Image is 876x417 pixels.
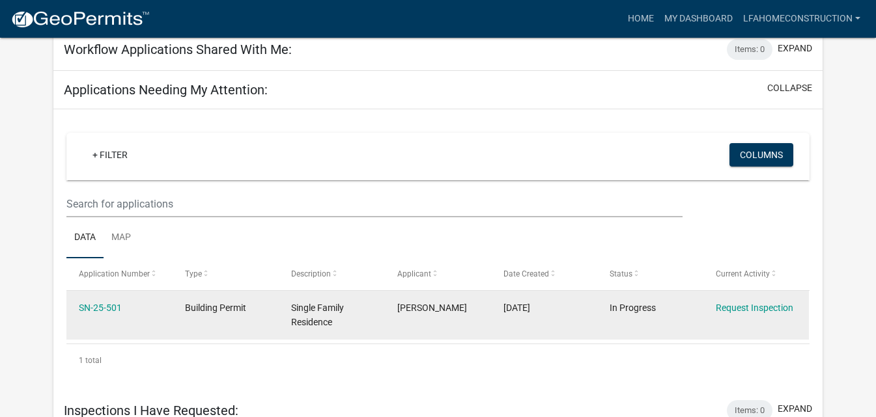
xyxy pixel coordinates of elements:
[491,258,597,289] datatable-header-cell: Date Created
[279,258,385,289] datatable-header-cell: Description
[66,344,810,377] div: 1 total
[173,258,279,289] datatable-header-cell: Type
[82,143,138,167] a: + Filter
[610,303,656,313] span: In Progress
[64,42,292,57] h5: Workflow Applications Shared With Me:
[716,303,793,313] a: Request Inspection
[64,82,268,98] h5: Applications Needing My Attention:
[729,143,793,167] button: Columns
[66,217,104,259] a: Data
[66,258,173,289] datatable-header-cell: Application Number
[291,269,331,278] span: Description
[79,303,122,313] a: SN-25-501
[597,258,703,289] datatable-header-cell: Status
[397,269,431,278] span: Applicant
[767,81,812,95] button: collapse
[104,217,139,259] a: Map
[738,7,866,31] a: LFAHOMECONSTRUCTION
[610,269,632,278] span: Status
[397,303,467,313] span: Matthew Azpeitia
[79,269,150,278] span: Application Number
[503,303,530,313] span: 02/20/2025
[185,303,246,313] span: Building Permit
[623,7,659,31] a: Home
[716,269,770,278] span: Current Activity
[778,42,812,55] button: expand
[291,303,344,328] span: Single Family Residence
[385,258,491,289] datatable-header-cell: Applicant
[53,109,823,389] div: collapse
[66,191,682,217] input: Search for applications
[727,39,772,60] div: Items: 0
[659,7,738,31] a: My Dashboard
[185,269,202,278] span: Type
[503,269,549,278] span: Date Created
[703,258,809,289] datatable-header-cell: Current Activity
[778,402,812,416] button: expand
